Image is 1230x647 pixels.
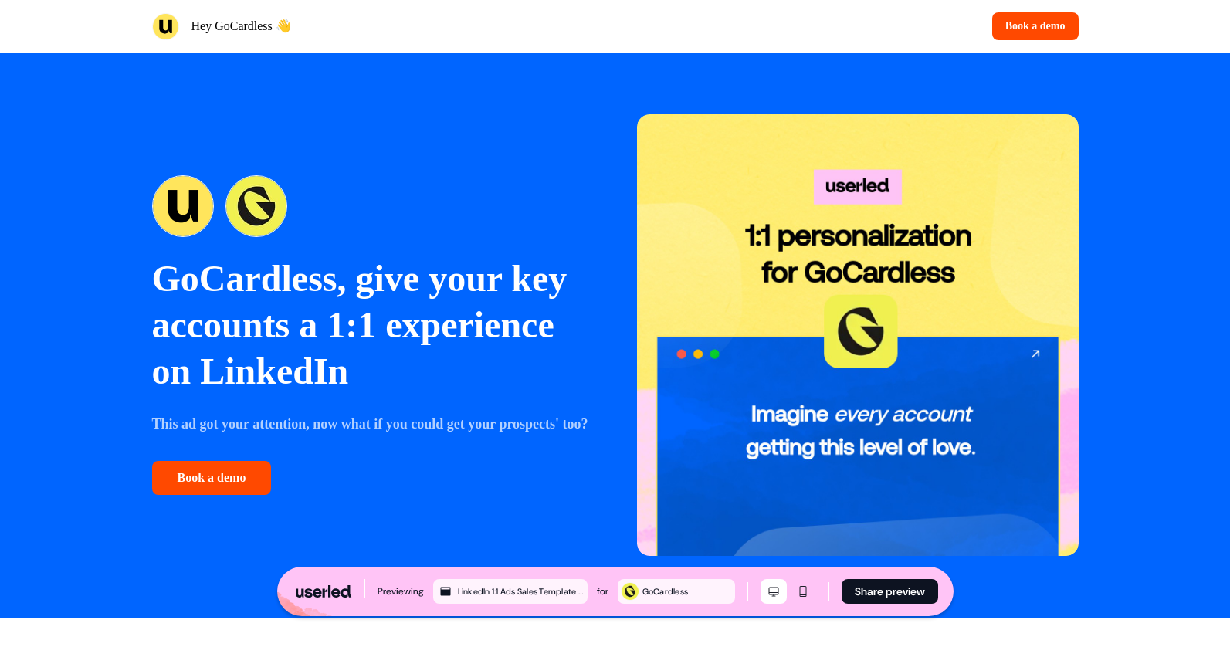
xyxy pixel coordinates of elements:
[152,416,588,432] strong: This ad got your attention, now what if you could get your prospects' too?
[761,579,787,604] button: Desktop mode
[378,584,424,599] div: Previewing
[597,584,608,599] div: for
[191,17,291,36] p: Hey GoCardless 👋
[152,256,594,395] p: GoCardless, give your key accounts a 1:1 experience on LinkedIn
[458,584,585,598] div: LinkedIn 1:1 Ads Sales Template (APPROVED)
[842,579,938,604] button: Share preview
[992,12,1079,40] button: Book a demo
[790,579,816,604] button: Mobile mode
[152,461,272,495] button: Book a demo
[642,584,732,598] div: GoCardless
